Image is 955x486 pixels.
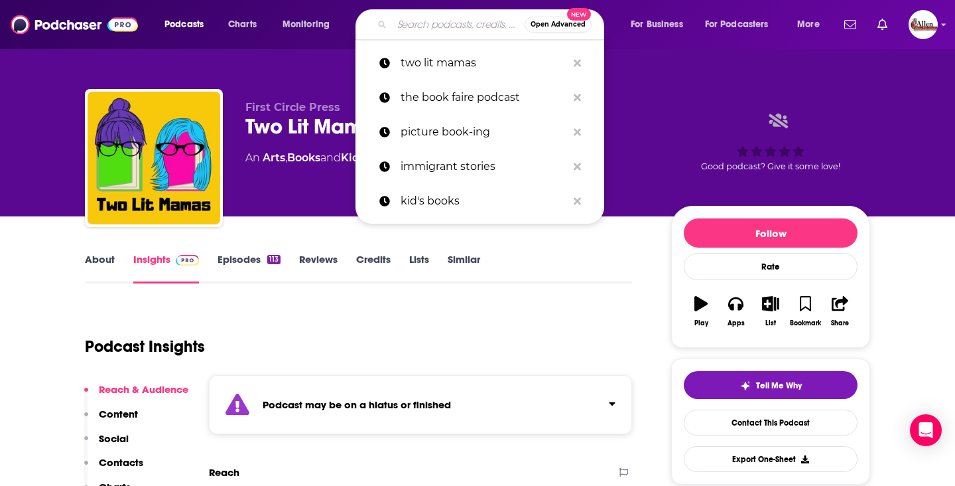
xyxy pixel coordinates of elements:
div: Open Intercom Messenger [910,414,942,446]
button: open menu [155,14,221,35]
a: Lists [409,253,429,283]
p: Contacts [99,456,143,469]
button: open menu [621,14,700,35]
button: Bookmark [788,287,822,335]
h2: Reach [209,466,239,479]
span: For Podcasters [705,15,769,34]
button: Open AdvancedNew [525,17,592,33]
p: the book faire podcast [401,80,567,115]
input: Search podcasts, credits, & more... [392,14,525,35]
button: Contacts [84,456,143,481]
div: Play [694,319,708,327]
a: Books [287,151,320,164]
strong: Podcast may be on a hiatus or finished [263,398,451,411]
section: Click to expand status details [209,375,632,434]
button: Show profile menu [909,10,938,39]
a: Similar [448,253,480,283]
span: Open Advanced [531,21,586,28]
p: Reach & Audience [99,383,188,396]
a: InsightsPodchaser Pro [133,253,199,283]
span: and [320,151,341,164]
a: Kids [341,151,365,164]
img: Two Lit Mamas [88,92,220,224]
p: two lit mamas [401,46,567,80]
button: open menu [788,14,836,35]
div: 113 [267,255,281,264]
span: For Business [631,15,683,34]
p: Content [99,408,138,420]
div: Apps [728,319,745,327]
a: Show notifications dropdown [839,13,861,36]
p: immigrant stories [401,149,567,184]
img: tell me why sparkle [740,380,751,391]
img: Podchaser - Follow, Share and Rate Podcasts [11,12,138,37]
span: First Circle Press [245,101,340,114]
div: Share [831,319,849,327]
a: the book faire podcast [355,80,604,115]
span: More [797,15,820,34]
a: Credits [356,253,391,283]
div: Bookmark [790,319,821,327]
button: Social [84,432,129,457]
span: New [567,8,591,21]
div: Rate [684,253,858,280]
button: List [753,287,788,335]
button: Play [684,287,718,335]
div: An podcast [245,150,407,166]
span: Monitoring [283,15,330,34]
h1: Podcast Insights [85,337,205,357]
p: Social [99,432,129,445]
button: Follow [684,218,858,248]
button: Share [823,287,858,335]
span: Logged in as AllenMedia [909,10,938,39]
p: kid's books [401,184,567,218]
button: Content [84,408,138,432]
a: Show notifications dropdown [872,13,893,36]
span: Good podcast? Give it some love! [701,161,840,171]
a: Contact This Podcast [684,410,858,436]
button: tell me why sparkleTell Me Why [684,371,858,399]
a: two lit mamas [355,46,604,80]
p: picture book-ing [401,115,567,149]
a: immigrant stories [355,149,604,184]
span: , [285,151,287,164]
a: kid's books [355,184,604,218]
a: Reviews [299,253,338,283]
a: Charts [220,14,265,35]
img: Podchaser Pro [176,255,199,266]
button: open menu [696,14,788,35]
a: About [85,253,115,283]
button: Export One-Sheet [684,446,858,472]
button: open menu [273,14,347,35]
a: picture book-ing [355,115,604,149]
span: Podcasts [164,15,204,34]
a: Episodes113 [218,253,281,283]
div: Search podcasts, credits, & more... [368,9,617,40]
span: Tell Me Why [756,380,802,391]
span: Charts [228,15,257,34]
button: Reach & Audience [84,383,188,408]
div: Good podcast? Give it some love! [671,101,870,183]
a: Arts [263,151,285,164]
img: User Profile [909,10,938,39]
button: Apps [718,287,753,335]
div: List [765,319,776,327]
